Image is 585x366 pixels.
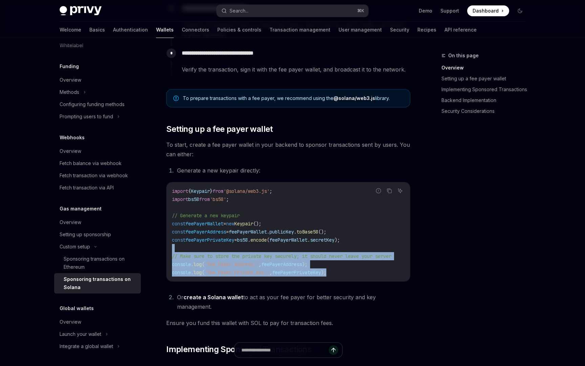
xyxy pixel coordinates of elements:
a: Dashboard [467,5,509,16]
li: Generate a new keypair directly: [175,166,410,175]
span: (); [318,229,326,235]
span: from [199,196,210,202]
a: API reference [445,22,477,38]
a: Overview [54,145,141,157]
span: . [267,229,269,235]
a: Basics [89,22,105,38]
span: ; [269,188,272,194]
span: Keypair [191,188,210,194]
span: Setting up a fee payer wallet [166,124,273,135]
span: = [226,229,229,235]
span: 'Fee Payer Private Key:' [204,269,269,276]
a: Fetch transaction via webhook [54,169,141,182]
div: Fetch balance via webhook [60,159,122,167]
div: Integrate a global wallet [60,342,113,350]
div: Setting up sponsorship [60,230,111,239]
button: Custom setup [54,241,141,253]
span: // Make sure to store the private key securely; it should never leave your server [172,253,391,259]
a: Sponsoring transactions on Ethereum [54,253,141,273]
a: Welcome [60,22,81,38]
div: Configuring funding methods [60,100,125,108]
svg: Note [173,96,179,101]
li: Or to act as your fee payer for better security and key management. [175,292,410,311]
span: ); [321,269,326,276]
span: ; [226,196,229,202]
span: Keypair [234,221,253,227]
span: feePayerWallet [229,229,267,235]
div: Launch your wallet [60,330,101,338]
span: feePayerAddress [261,261,302,267]
a: Fetch transaction via API [54,182,141,194]
a: Configuring funding methods [54,98,141,110]
span: Verify the transaction, sign it with the fee payer wallet, and broadcast it to the network. [182,65,410,74]
span: bs58 [188,196,199,202]
span: feePayerPrivateKey [186,237,234,243]
span: bs58 [237,237,248,243]
span: // Generate a new keypair [172,212,240,219]
a: Demo [419,7,432,14]
span: To start, create a fee payer wallet in your backend to sponsor transactions sent by users. You ca... [166,140,410,159]
div: Overview [60,318,81,326]
span: 'Fee Payer Address:' [204,261,259,267]
a: create a Solana wallet [183,294,243,301]
span: import [172,196,188,202]
div: Custom setup [60,243,90,251]
button: Methods [54,86,141,98]
a: Security Considerations [441,106,531,117]
a: Support [440,7,459,14]
a: Sponsoring transactions on Solana [54,273,141,293]
div: Sponsoring transactions on Ethereum [64,255,137,271]
span: feePayerPrivateKey [272,269,321,276]
span: const [172,221,186,227]
div: Overview [60,147,81,155]
span: from [213,188,223,194]
span: . [307,237,310,243]
span: new [226,221,234,227]
span: ( [202,261,204,267]
div: Sponsoring transactions on Solana [64,275,137,291]
a: Setting up sponsorship [54,228,141,241]
a: Fetch balance via webhook [54,157,141,169]
span: feePayerWallet [186,221,223,227]
div: Fetch transaction via webhook [60,171,128,180]
button: Copy the contents from the code block [385,186,394,195]
span: '@solana/web3.js' [223,188,269,194]
span: import [172,188,188,194]
span: . [191,261,194,267]
a: Recipes [417,22,436,38]
span: secretKey [310,237,334,243]
a: Overview [54,216,141,228]
h5: Webhooks [60,134,85,142]
span: = [223,221,226,227]
span: . [248,237,251,243]
span: log [194,269,202,276]
span: publicKey [269,229,294,235]
div: Fetch transaction via API [60,184,114,192]
h5: Gas management [60,205,102,213]
span: On this page [448,52,479,60]
a: Security [390,22,409,38]
span: feePayerWallet [269,237,307,243]
button: Integrate a global wallet [54,340,141,352]
div: Overview [60,76,81,84]
span: ⌘ K [357,8,364,14]
button: Report incorrect code [374,186,383,195]
div: Overview [60,218,81,226]
h5: Funding [60,62,79,70]
span: Ensure you fund this wallet with SOL to pay for transaction fees. [166,318,410,328]
input: Ask a question... [241,343,329,358]
a: @solana/web3.js [333,95,375,101]
span: feePayerAddress [186,229,226,235]
span: (); [253,221,261,227]
span: const [172,237,186,243]
span: Dashboard [473,7,499,14]
span: ); [302,261,307,267]
button: Ask AI [396,186,405,195]
span: To prepare transactions with a fee payer, we recommend using the library. [183,95,403,102]
a: Setting up a fee payer wallet [441,73,531,84]
button: Search...⌘K [217,5,368,17]
a: Backend Implementation [441,95,531,106]
a: User management [339,22,382,38]
span: ); [334,237,340,243]
span: const [172,229,186,235]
